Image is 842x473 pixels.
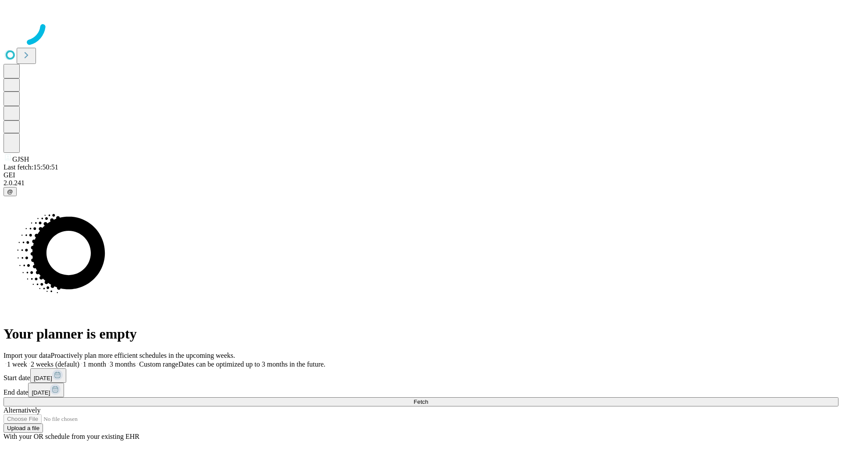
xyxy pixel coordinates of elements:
[4,383,838,397] div: End date
[414,399,428,405] span: Fetch
[4,163,58,171] span: Last fetch: 15:50:51
[12,155,29,163] span: GJSH
[4,187,17,196] button: @
[7,360,27,368] span: 1 week
[4,424,43,433] button: Upload a file
[4,368,838,383] div: Start date
[4,352,51,359] span: Import your data
[4,171,838,179] div: GEI
[7,188,13,195] span: @
[4,406,40,414] span: Alternatively
[32,389,50,396] span: [DATE]
[30,368,66,383] button: [DATE]
[139,360,178,368] span: Custom range
[4,179,838,187] div: 2.0.241
[31,360,79,368] span: 2 weeks (default)
[4,397,838,406] button: Fetch
[4,326,838,342] h1: Your planner is empty
[51,352,235,359] span: Proactively plan more efficient schedules in the upcoming weeks.
[178,360,325,368] span: Dates can be optimized up to 3 months in the future.
[110,360,136,368] span: 3 months
[83,360,106,368] span: 1 month
[28,383,64,397] button: [DATE]
[34,375,52,381] span: [DATE]
[4,433,139,440] span: With your OR schedule from your existing EHR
